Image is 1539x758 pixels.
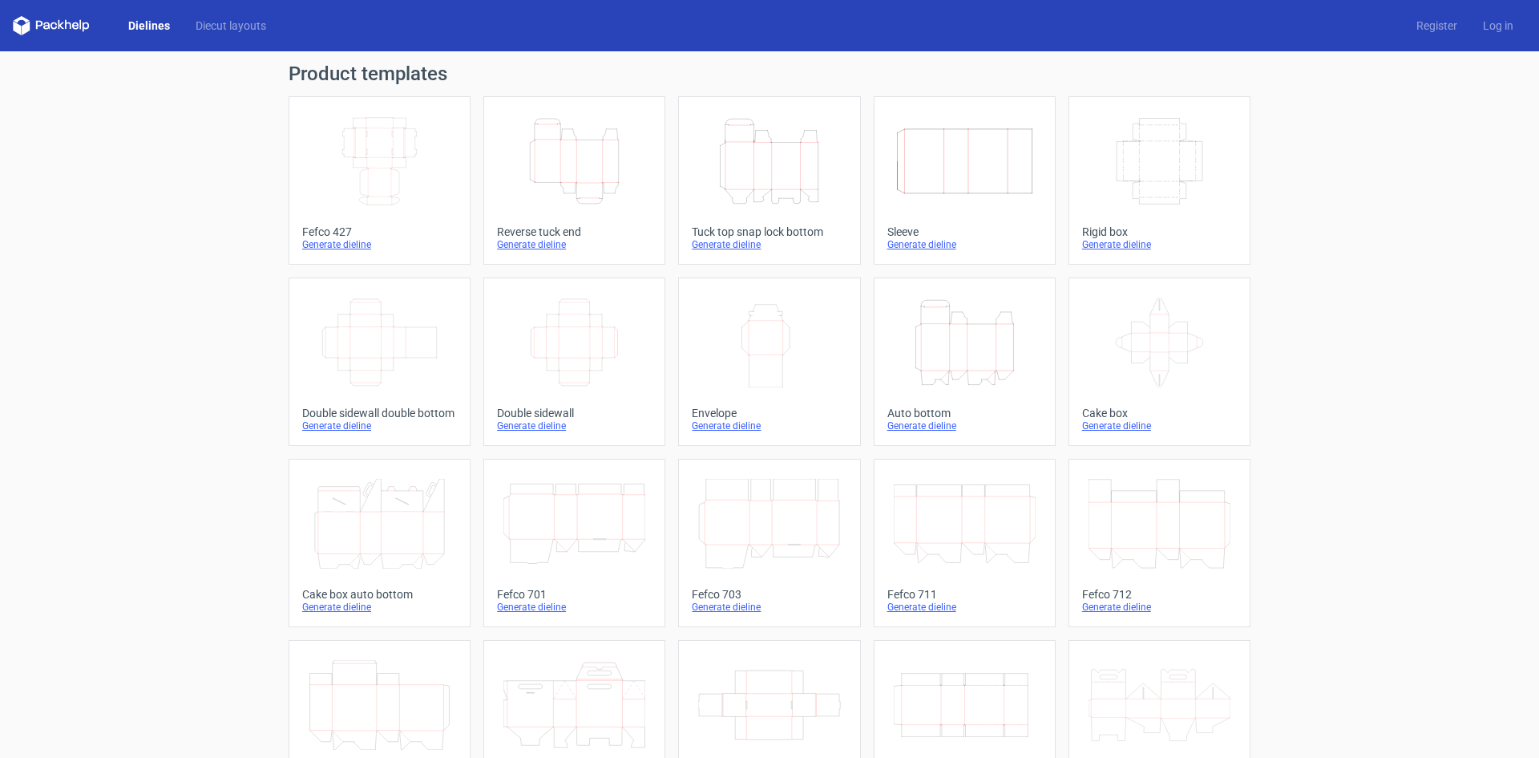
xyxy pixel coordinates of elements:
[302,407,457,420] div: Double sidewall double bottom
[874,96,1056,265] a: SleeveGenerate dieline
[887,588,1042,601] div: Fefco 711
[302,238,457,251] div: Generate dieline
[1068,459,1250,627] a: Fefco 712Generate dieline
[483,278,665,446] a: Double sidewallGenerate dieline
[183,18,279,34] a: Diecut layouts
[887,225,1042,238] div: Sleeve
[483,96,665,265] a: Reverse tuck endGenerate dieline
[289,64,1250,83] h1: Product templates
[692,225,846,238] div: Tuck top snap lock bottom
[887,238,1042,251] div: Generate dieline
[678,278,860,446] a: EnvelopeGenerate dieline
[1068,278,1250,446] a: Cake boxGenerate dieline
[1470,18,1526,34] a: Log in
[1082,238,1237,251] div: Generate dieline
[289,459,471,627] a: Cake box auto bottomGenerate dieline
[887,420,1042,432] div: Generate dieline
[1082,225,1237,238] div: Rigid box
[302,588,457,601] div: Cake box auto bottom
[692,588,846,601] div: Fefco 703
[1082,407,1237,420] div: Cake box
[497,238,652,251] div: Generate dieline
[1082,420,1237,432] div: Generate dieline
[1082,588,1237,601] div: Fefco 712
[692,238,846,251] div: Generate dieline
[483,459,665,627] a: Fefco 701Generate dieline
[302,420,457,432] div: Generate dieline
[874,459,1056,627] a: Fefco 711Generate dieline
[887,407,1042,420] div: Auto bottom
[497,420,652,432] div: Generate dieline
[874,278,1056,446] a: Auto bottomGenerate dieline
[497,601,652,614] div: Generate dieline
[692,407,846,420] div: Envelope
[497,407,652,420] div: Double sidewall
[1404,18,1470,34] a: Register
[302,225,457,238] div: Fefco 427
[497,588,652,601] div: Fefco 701
[678,96,860,265] a: Tuck top snap lock bottomGenerate dieline
[887,601,1042,614] div: Generate dieline
[692,420,846,432] div: Generate dieline
[115,18,183,34] a: Dielines
[289,96,471,265] a: Fefco 427Generate dieline
[497,225,652,238] div: Reverse tuck end
[1082,601,1237,614] div: Generate dieline
[289,278,471,446] a: Double sidewall double bottomGenerate dieline
[1068,96,1250,265] a: Rigid boxGenerate dieline
[678,459,860,627] a: Fefco 703Generate dieline
[692,601,846,614] div: Generate dieline
[302,601,457,614] div: Generate dieline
